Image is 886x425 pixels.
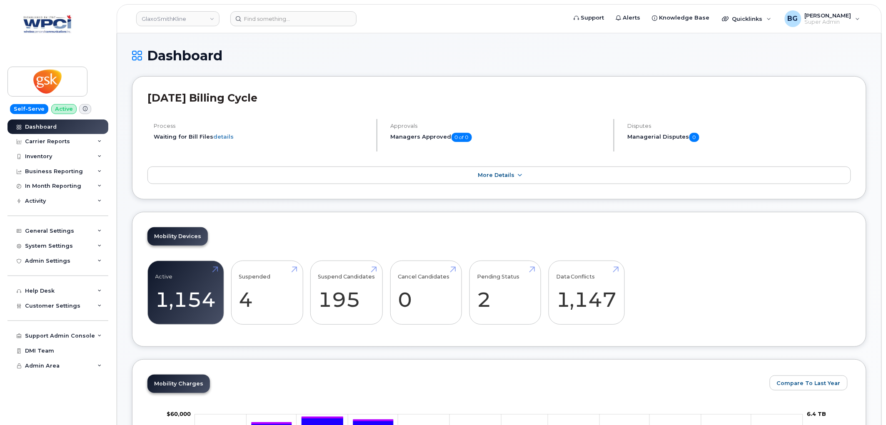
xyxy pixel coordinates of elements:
span: 0 [689,133,699,142]
button: Compare To Last Year [770,375,848,390]
h4: Approvals [391,123,606,129]
a: Mobility Charges [147,375,210,393]
a: Pending Status 2 [477,265,533,320]
span: More Details [478,172,515,178]
li: Waiting for Bill Files [154,133,369,141]
a: Suspend Candidates 195 [318,265,375,320]
g: $0 [167,410,191,417]
a: details [213,133,234,140]
a: Cancel Candidates 0 [398,265,454,320]
span: 0 of 0 [452,133,472,142]
a: Data Conflicts 1,147 [556,265,617,320]
tspan: 6.4 TB [807,410,826,417]
h5: Managers Approved [391,133,606,142]
a: Active 1,154 [155,265,216,320]
h4: Process [154,123,369,129]
a: Mobility Devices [147,227,208,246]
tspan: $60,000 [167,410,191,417]
span: Compare To Last Year [777,379,841,387]
h2: [DATE] Billing Cycle [147,92,851,104]
h4: Disputes [628,123,851,129]
h5: Managerial Disputes [628,133,851,142]
a: Suspended 4 [239,265,295,320]
h1: Dashboard [132,48,866,63]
